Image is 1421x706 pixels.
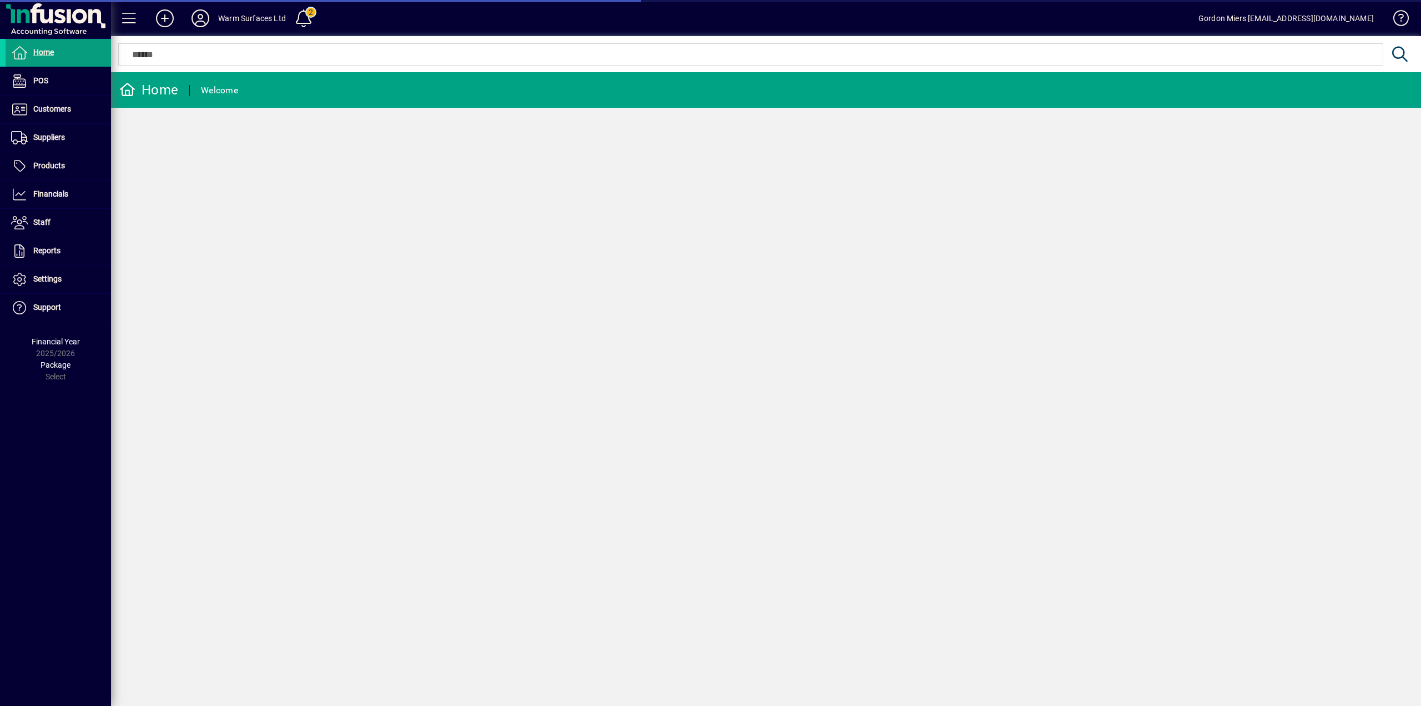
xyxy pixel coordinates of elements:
[32,337,80,346] span: Financial Year
[6,181,111,208] a: Financials
[6,209,111,237] a: Staff
[201,82,238,99] div: Welcome
[33,303,61,312] span: Support
[6,294,111,322] a: Support
[33,246,61,255] span: Reports
[33,274,62,283] span: Settings
[147,8,183,28] button: Add
[33,161,65,170] span: Products
[183,8,218,28] button: Profile
[33,189,68,198] span: Financials
[6,67,111,95] a: POS
[6,237,111,265] a: Reports
[33,218,51,227] span: Staff
[33,104,71,113] span: Customers
[218,9,286,27] div: Warm Surfaces Ltd
[6,152,111,180] a: Products
[33,76,48,85] span: POS
[33,48,54,57] span: Home
[119,81,178,99] div: Home
[6,124,111,152] a: Suppliers
[6,266,111,293] a: Settings
[41,360,70,369] span: Package
[1385,2,1407,38] a: Knowledge Base
[1198,9,1374,27] div: Gordon Miers [EMAIL_ADDRESS][DOMAIN_NAME]
[33,133,65,142] span: Suppliers
[6,96,111,123] a: Customers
